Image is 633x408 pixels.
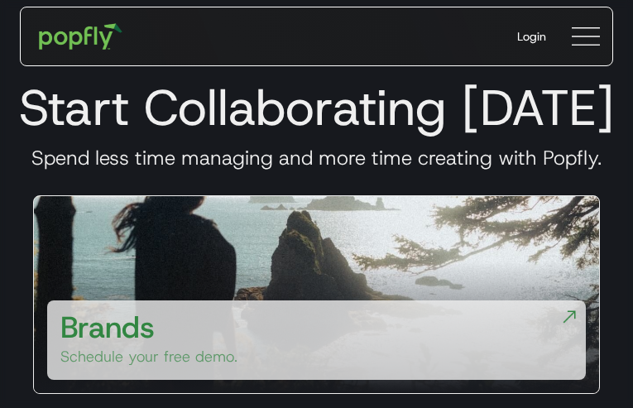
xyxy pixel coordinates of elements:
h1: Start Collaborating [DATE] [13,78,620,137]
h3: Spend less time managing and more time creating with Popfly. [13,146,620,170]
h3: Brands [60,307,155,347]
p: Schedule your free demo. [60,347,237,367]
div: Login [517,28,546,45]
a: home [27,12,134,61]
a: Login [504,15,559,58]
